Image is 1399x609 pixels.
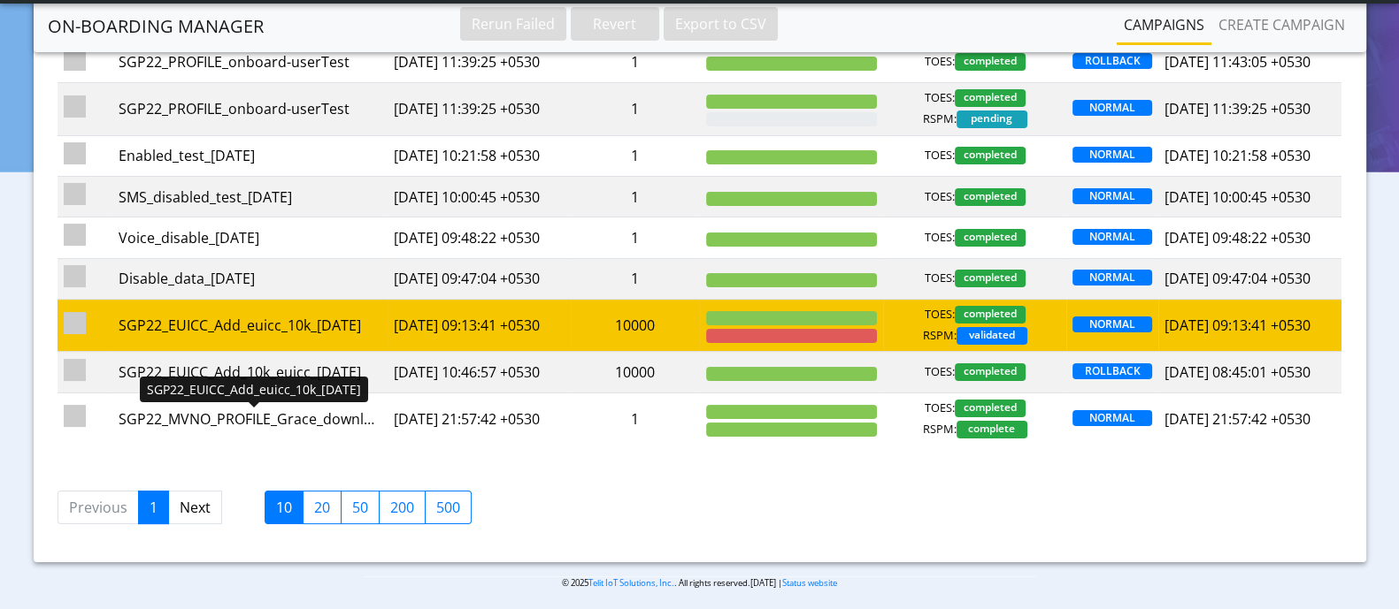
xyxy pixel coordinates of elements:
[955,363,1026,381] span: completed
[341,491,380,524] label: 50
[925,363,955,381] span: TOES:
[957,110,1027,128] span: pending
[1072,363,1151,379] span: ROLLBACK
[571,135,699,176] td: 1
[955,270,1026,287] span: completed
[140,377,368,402] div: SGP22_EUICC_Add_euicc_10k_[DATE]
[1072,147,1151,163] span: NORMAL
[168,491,222,524] a: Next
[588,577,674,589] a: Telit IoT Solutions, Inc.
[571,7,659,41] button: Revert
[925,400,955,417] span: TOES:
[1165,409,1311,429] span: [DATE] 21:57:42 +0530
[957,421,1027,438] span: complete
[1165,228,1311,247] span: [DATE] 09:48:22 +0530
[1165,187,1311,207] span: [DATE] 10:00:45 +0530
[571,352,699,392] td: 10000
[925,306,955,324] span: TOES:
[571,300,699,352] td: 10000
[119,51,381,72] div: SGP22_PROFILE_onboard-userTest
[388,352,571,392] td: [DATE] 10:46:57 +0530
[925,270,955,287] span: TOES:
[1072,188,1151,204] span: NORMAL
[955,400,1026,417] span: completed
[388,217,571,258] td: [DATE] 09:48:22 +0530
[119,408,381,430] div: SGP22_MVNO_PROFILE_Grace_downlable_20251013
[388,83,571,135] td: [DATE] 11:39:25 +0530
[957,327,1027,345] span: validated
[1072,410,1151,426] span: NORMAL
[955,53,1026,71] span: completed
[1072,270,1151,285] span: NORMAL
[782,577,837,589] a: Status website
[1165,269,1311,288] span: [DATE] 09:47:04 +0530
[119,187,381,208] div: SMS_disabled_test_[DATE]
[119,315,381,336] div: SGP22_EUICC_Add_euicc_10k_[DATE]
[1072,100,1151,116] span: NORMAL
[955,306,1026,324] span: completed
[1211,7,1352,42] a: Create campaign
[363,576,1036,590] p: © 2025 . All rights reserved.[DATE] |
[1165,99,1311,118] span: [DATE] 11:39:25 +0530
[119,362,381,383] div: SGP22_EUICC_Add_10k_euicc_[DATE]
[388,176,571,217] td: [DATE] 10:00:45 +0530
[303,491,342,524] label: 20
[1165,52,1311,72] span: [DATE] 11:43:05 +0530
[119,98,381,119] div: SGP22_PROFILE_onboard-userTest
[388,392,571,445] td: [DATE] 21:57:42 +0530
[388,42,571,82] td: [DATE] 11:39:25 +0530
[955,188,1026,206] span: completed
[923,110,957,128] span: RSPM:
[388,135,571,176] td: [DATE] 10:21:58 +0530
[923,327,957,345] span: RSPM:
[138,491,169,524] a: 1
[388,300,571,352] td: [DATE] 09:13:41 +0530
[48,9,264,44] a: On-Boarding Manager
[119,227,381,248] div: Voice_disable_[DATE]
[664,7,778,41] button: Export to CSV
[571,392,699,445] td: 1
[460,7,566,41] button: Rerun Failed
[1165,316,1311,335] span: [DATE] 09:13:41 +0530
[925,229,955,247] span: TOES:
[925,147,955,164] span: TOES:
[571,176,699,217] td: 1
[571,83,699,135] td: 1
[925,53,955,71] span: TOES:
[955,147,1026,164] span: completed
[571,42,699,82] td: 1
[1072,53,1151,69] span: ROLLBACK
[388,258,571,299] td: [DATE] 09:47:04 +0530
[955,89,1026,107] span: completed
[1165,362,1311,382] span: [DATE] 08:45:01 +0530
[1165,146,1311,165] span: [DATE] 10:21:58 +0530
[923,421,957,438] span: RSPM:
[1072,316,1151,332] span: NORMAL
[955,229,1026,247] span: completed
[1117,7,1211,42] a: Campaigns
[379,491,426,524] label: 200
[425,491,472,524] label: 500
[119,268,381,289] div: Disable_data_[DATE]
[925,89,955,107] span: TOES:
[571,217,699,258] td: 1
[925,188,955,206] span: TOES:
[571,258,699,299] td: 1
[119,145,381,166] div: Enabled_test_[DATE]
[265,491,304,524] label: 10
[1072,229,1151,245] span: NORMAL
